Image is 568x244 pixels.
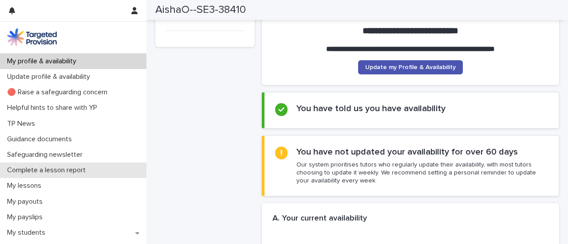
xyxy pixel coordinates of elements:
[358,60,463,74] a: Update my Profile & Availability
[4,104,104,112] p: Helpful hints to share with YP
[4,151,90,159] p: Safeguarding newsletter
[4,120,42,128] p: TP News
[4,57,83,66] p: My profile & availability
[155,4,246,16] h2: AishaO--SE3-38410
[4,182,48,190] p: My lessons
[4,135,79,143] p: Guidance documents
[272,214,367,224] h2: A. Your current availability
[4,88,114,97] p: 🔴 Raise a safeguarding concern
[296,161,548,185] p: Our system prioritises tutors who regularly update their availability, with most tutors choosing ...
[4,73,97,81] p: Update profile & availability
[365,64,456,70] span: Update my Profile & Availability
[4,213,50,221] p: My payslips
[296,147,518,157] h2: You have not updated your availability for over 60 days
[296,103,446,114] h2: You have told us you have availability
[4,198,50,206] p: My payouts
[7,28,57,46] img: M5nRWzHhSzIhMunXDL62
[4,229,52,237] p: My students
[4,166,93,174] p: Complete a lesson report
